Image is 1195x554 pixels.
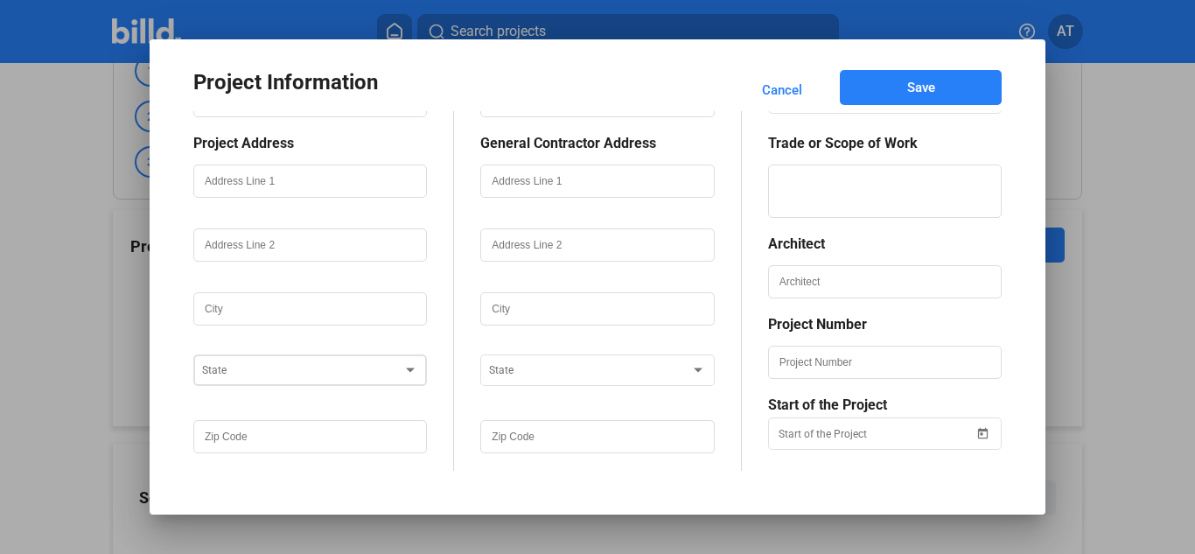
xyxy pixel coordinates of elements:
[769,266,1001,298] input: Architect
[742,70,822,111] button: Cancel
[481,165,713,197] input: Address Line 1
[193,70,378,95] span: Project Information
[481,229,713,261] input: Address Line 2
[975,414,992,431] button: Open calendar
[907,79,935,96] span: Save
[840,70,1002,105] button: Save
[194,165,426,197] input: Address Line 1
[194,293,426,325] input: City
[768,135,1002,151] div: Trade or Scope of Work
[481,421,713,452] input: Zip Code
[768,316,1002,333] div: Project Number
[762,81,802,99] span: Cancel
[769,347,1001,378] input: Project Number
[768,235,1002,252] div: Architect
[193,135,427,151] div: Project Address
[480,135,714,151] div: General Contractor Address
[779,424,975,445] input: Start of the Project
[194,229,426,261] input: Address Line 2
[768,396,1002,413] div: Start of the Project
[481,293,713,325] input: City
[194,421,426,452] input: Zip Code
